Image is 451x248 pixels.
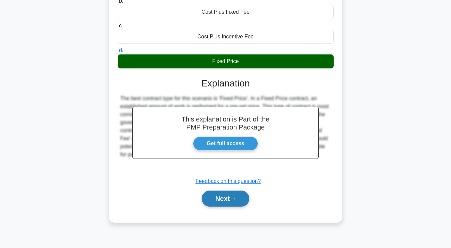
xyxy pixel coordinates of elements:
[118,30,334,44] div: Cost Plus Incentive Fee
[193,137,258,151] a: Get full access
[119,47,123,53] span: d.
[202,191,249,207] button: Next
[119,23,123,28] span: c.
[196,178,261,184] a: Feedback on this question?
[118,54,334,68] div: Fixed Price
[122,78,330,89] h3: Explanation
[118,5,334,19] div: Cost Plus Fixed Fee
[120,94,331,159] div: The best contract type for this scenario is 'Fixed Price'. In a Fixed Price contract, an establis...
